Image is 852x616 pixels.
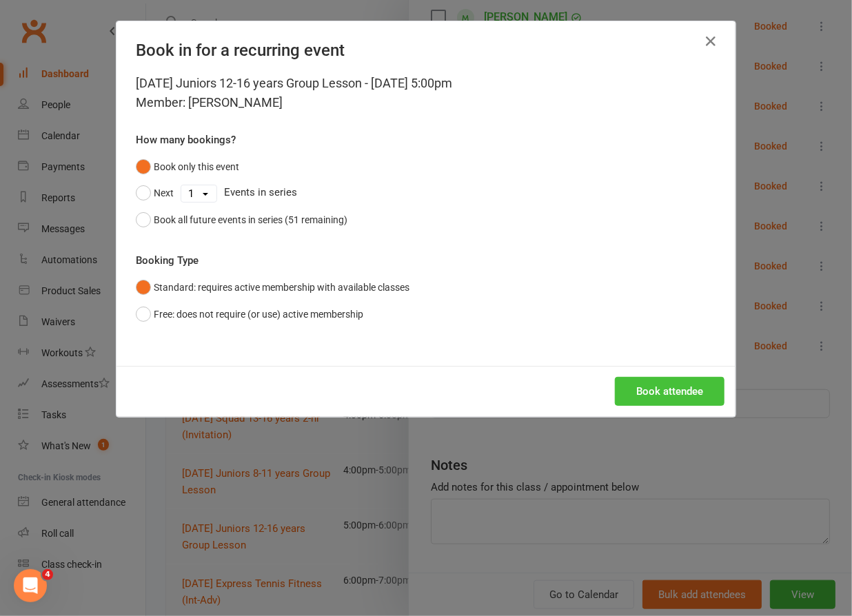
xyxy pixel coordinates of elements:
div: [DATE] Juniors 12-16 years Group Lesson - [DATE] 5:00pm Member: [PERSON_NAME] [136,74,716,112]
iframe: Intercom live chat [14,569,47,602]
button: Next [136,180,174,206]
label: Booking Type [136,252,199,269]
button: Close [700,30,722,52]
button: Standard: requires active membership with available classes [136,274,409,300]
button: Book attendee [615,377,724,406]
button: Free: does not require (or use) active membership [136,301,363,327]
button: Book only this event [136,154,239,180]
div: Events in series [136,180,716,206]
button: Book all future events in series (51 remaining) [136,207,347,233]
div: Book all future events in series (51 remaining) [154,212,347,227]
h4: Book in for a recurring event [136,41,716,60]
label: How many bookings? [136,132,236,148]
span: 4 [42,569,53,580]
